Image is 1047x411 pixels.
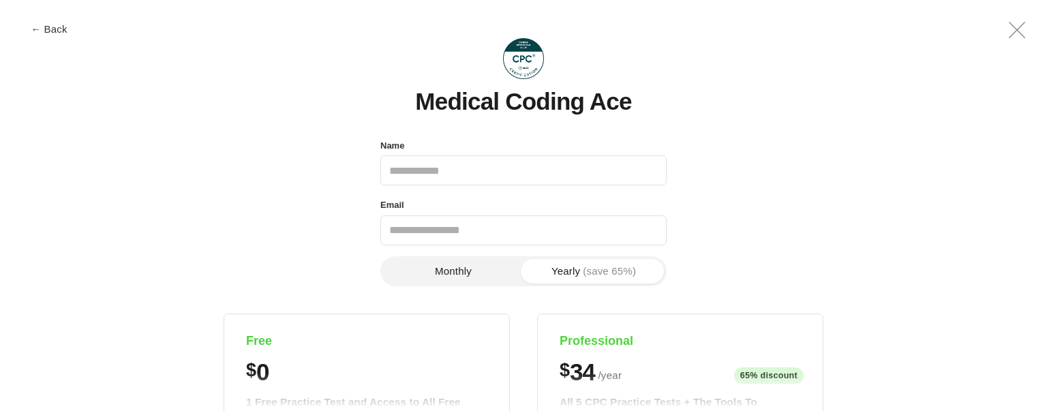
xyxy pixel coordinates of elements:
[598,367,622,384] span: / year
[415,89,631,115] h1: Medical Coding Ace
[734,367,804,384] span: 65% discount
[380,155,667,185] input: Name
[523,259,664,284] button: Yearly(save 65%)
[570,360,594,384] span: 34
[246,360,256,381] span: $
[503,38,544,79] img: Medical Coding Ace
[380,137,404,155] label: Name
[246,333,487,349] h4: Free
[560,333,801,349] h4: Professional
[256,360,269,384] span: 0
[583,266,636,276] span: (save 65%)
[22,24,76,34] button: ← Back
[31,24,41,34] span: ←
[380,196,404,214] label: Email
[383,259,523,284] button: Monthly
[560,360,570,381] span: $
[380,215,667,245] input: Email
